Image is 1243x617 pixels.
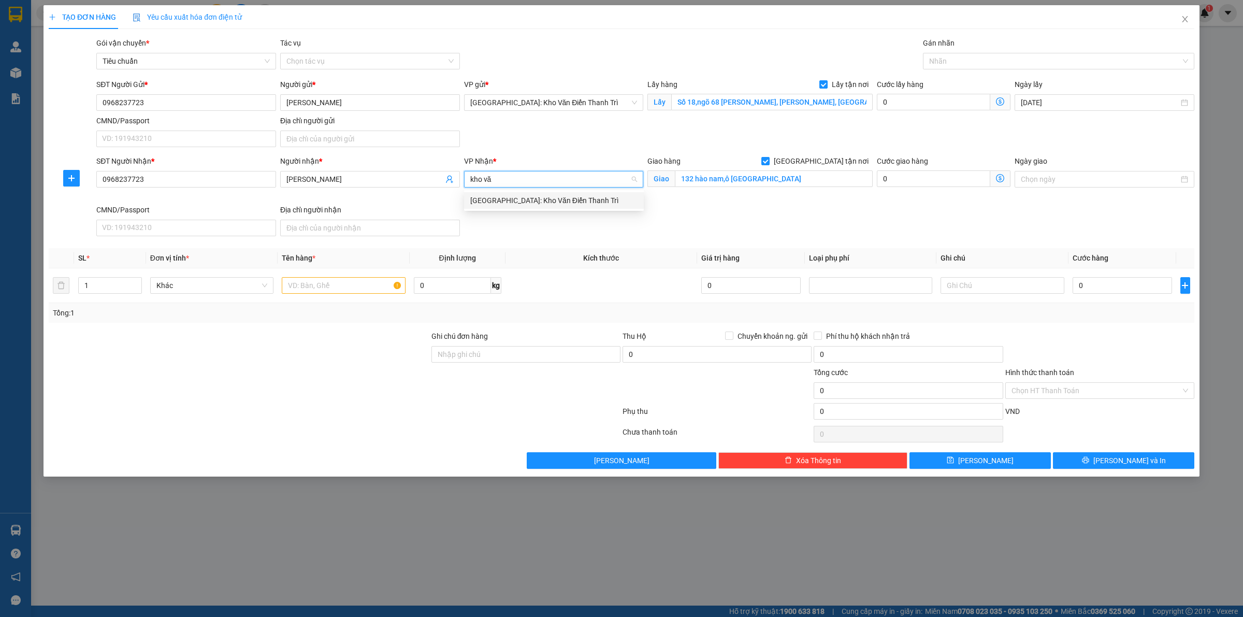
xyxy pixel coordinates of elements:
span: user-add [445,175,454,183]
span: VND [1005,407,1020,415]
div: SĐT Người Gửi [96,79,276,90]
button: deleteXóa Thông tin [718,452,907,469]
span: Gói vận chuyển [96,39,149,47]
span: Thu Hộ [623,332,646,340]
span: SL [78,254,86,262]
span: Hà Nội: Kho Văn Điển Thanh Trì [470,95,638,110]
span: [PERSON_NAME] và In [1093,455,1166,466]
input: Ngày lấy [1021,97,1179,108]
span: [PERSON_NAME] [594,455,649,466]
input: Ghi Chú [941,277,1064,294]
div: Người nhận [280,155,460,167]
label: Ghi chú đơn hàng [431,332,488,340]
span: Lấy [647,94,671,110]
input: Địa chỉ của người nhận [280,220,460,236]
div: Địa chỉ người gửi [280,115,460,126]
span: kg [491,277,501,294]
label: Hình thức thanh toán [1005,368,1074,377]
div: CMND/Passport [96,115,276,126]
label: Tác vụ [280,39,301,47]
label: Ngày giao [1015,157,1047,165]
span: Giao hàng [647,157,681,165]
input: 0 [701,277,801,294]
span: save [947,456,954,465]
div: Chưa thanh toán [621,426,813,444]
button: [PERSON_NAME] [527,452,716,469]
button: Close [1170,5,1199,34]
button: delete [53,277,69,294]
span: dollar-circle [996,174,1004,182]
span: Lấy hàng [647,80,677,89]
span: close [1181,15,1189,23]
div: Hà Nội: Kho Văn Điển Thanh Trì [464,192,644,209]
span: VP Nhận [464,157,493,165]
span: [GEOGRAPHIC_DATA] tận nơi [770,155,873,167]
input: Ghi chú đơn hàng [431,346,620,363]
span: plus [1181,281,1190,290]
span: Chuyển khoản ng. gửi [733,331,812,342]
button: plus [1180,277,1190,294]
th: Ghi chú [936,248,1068,268]
span: Tiêu chuẩn [103,53,270,69]
label: Cước giao hàng [877,157,928,165]
div: SĐT Người Nhận [96,155,276,167]
button: save[PERSON_NAME] [909,452,1051,469]
div: Phụ thu [621,406,813,424]
span: delete [785,456,792,465]
span: Khác [156,278,267,293]
div: Địa chỉ người nhận [280,204,460,216]
span: Cước hàng [1073,254,1108,262]
div: CMND/Passport [96,204,276,216]
img: icon [133,13,141,22]
div: Người gửi [280,79,460,90]
button: printer[PERSON_NAME] và In [1053,452,1194,469]
span: printer [1082,456,1089,465]
label: Ngày lấy [1015,80,1043,89]
div: [GEOGRAPHIC_DATA]: Kho Văn Điển Thanh Trì [470,195,638,206]
span: Đơn vị tính [150,254,189,262]
span: Yêu cầu xuất hóa đơn điện tử [133,13,242,21]
button: plus [63,170,80,186]
span: [PERSON_NAME] [958,455,1014,466]
div: Tổng: 1 [53,307,480,319]
span: plus [49,13,56,21]
span: Kích thước [583,254,619,262]
span: Xóa Thông tin [796,455,841,466]
label: Cước lấy hàng [877,80,923,89]
input: Cước giao hàng [877,170,990,187]
span: Giá trị hàng [701,254,740,262]
span: Định lượng [439,254,476,262]
div: VP gửi [464,79,644,90]
th: Loại phụ phí [805,248,936,268]
span: dollar-circle [996,97,1004,106]
span: TẠO ĐƠN HÀNG [49,13,116,21]
span: Tên hàng [282,254,315,262]
span: Giao [647,170,675,187]
span: plus [64,174,79,182]
input: VD: Bàn, Ghế [282,277,405,294]
label: Gán nhãn [923,39,955,47]
input: Cước lấy hàng [877,94,990,110]
input: Địa chỉ của người gửi [280,131,460,147]
input: Lấy tận nơi [671,94,873,110]
input: Ngày giao [1021,174,1179,185]
input: Giao tận nơi [675,170,873,187]
span: Tổng cước [814,368,848,377]
span: Lấy tận nơi [828,79,873,90]
span: Phí thu hộ khách nhận trả [822,331,914,342]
